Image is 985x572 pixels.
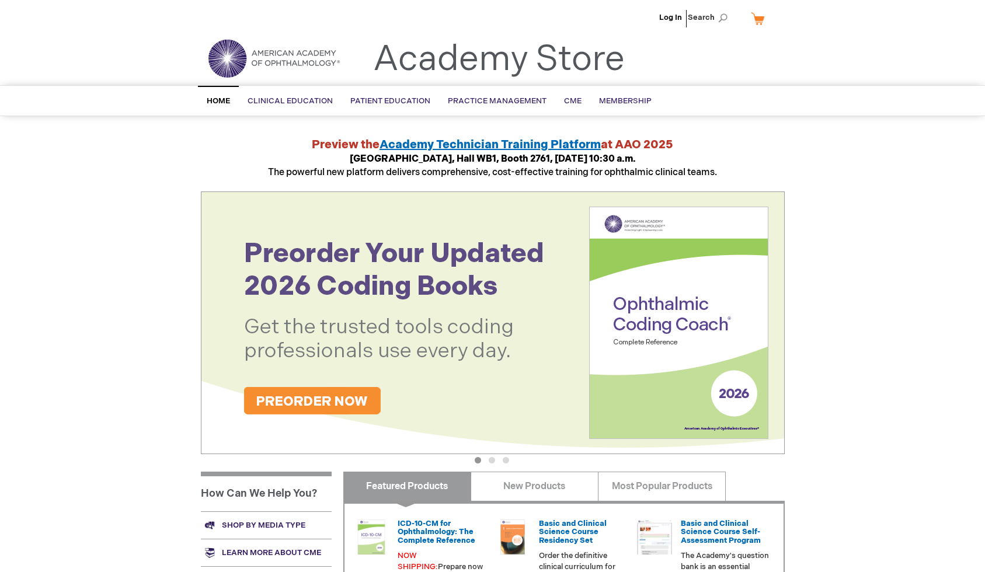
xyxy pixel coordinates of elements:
[354,519,389,554] img: 0120008u_42.png
[207,96,230,106] span: Home
[398,551,438,571] font: NOW SHIPPING:
[201,539,332,566] a: Learn more about CME
[503,457,509,463] button: 3 of 3
[637,519,672,554] img: bcscself_20.jpg
[489,457,495,463] button: 2 of 3
[448,96,547,106] span: Practice Management
[564,96,582,106] span: CME
[681,519,761,545] a: Basic and Clinical Science Course Self-Assessment Program
[343,472,471,501] a: Featured Products
[312,138,673,152] strong: Preview the at AAO 2025
[471,472,598,501] a: New Products
[350,96,430,106] span: Patient Education
[268,154,717,178] span: The powerful new platform delivers comprehensive, cost-effective training for ophthalmic clinical...
[659,13,682,22] a: Log In
[599,96,652,106] span: Membership
[373,39,625,81] a: Academy Store
[248,96,333,106] span: Clinical Education
[201,511,332,539] a: Shop by media type
[201,472,332,511] h1: How Can We Help You?
[495,519,530,554] img: 02850963u_47.png
[539,519,607,545] a: Basic and Clinical Science Course Residency Set
[380,138,601,152] a: Academy Technician Training Platform
[350,154,636,165] strong: [GEOGRAPHIC_DATA], Hall WB1, Booth 2761, [DATE] 10:30 a.m.
[598,472,726,501] a: Most Popular Products
[688,6,732,29] span: Search
[475,457,481,463] button: 1 of 3
[398,519,475,545] a: ICD-10-CM for Ophthalmology: The Complete Reference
